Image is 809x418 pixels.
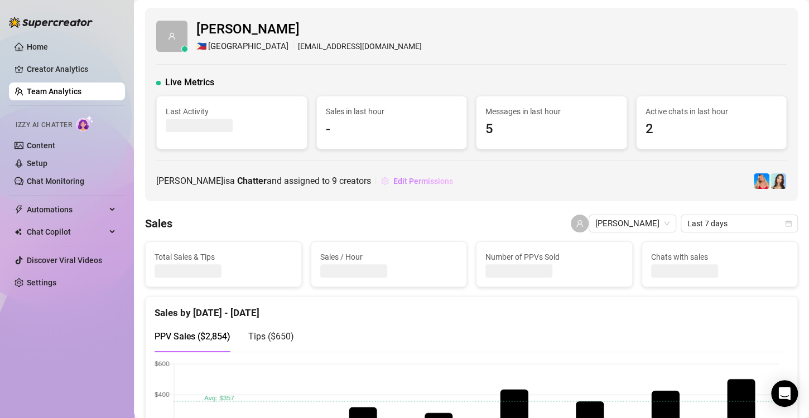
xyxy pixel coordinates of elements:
[155,331,230,342] span: PPV Sales ( $2,854 )
[485,251,623,263] span: Number of PPVs Sold
[332,176,337,186] span: 9
[27,60,116,78] a: Creator Analytics
[381,177,389,185] span: setting
[771,173,786,189] img: Amelia
[145,216,172,231] h4: Sales
[165,76,214,89] span: Live Metrics
[27,256,102,265] a: Discover Viral Videos
[646,119,778,140] span: 2
[27,278,56,287] a: Settings
[155,251,292,263] span: Total Sales & Tips
[771,380,798,407] div: Open Intercom Messenger
[485,105,618,118] span: Messages in last hour
[687,215,791,232] span: Last 7 days
[27,177,84,186] a: Chat Monitoring
[155,297,788,320] div: Sales by [DATE] - [DATE]
[156,174,371,188] span: [PERSON_NAME] is a and assigned to creators
[485,119,618,140] span: 5
[15,205,23,214] span: thunderbolt
[196,19,422,40] span: [PERSON_NAME]
[326,105,458,118] span: Sales in last hour
[196,40,422,54] div: [EMAIL_ADDRESS][DOMAIN_NAME]
[576,220,584,227] span: user
[27,141,55,150] a: Content
[754,173,769,189] img: Ashley
[646,105,778,118] span: Active chats in last hour
[208,40,288,54] span: [GEOGRAPHIC_DATA]
[651,251,789,263] span: Chats with sales
[168,32,176,40] span: user
[595,215,670,232] span: Khristine
[27,159,47,168] a: Setup
[27,223,106,241] span: Chat Copilot
[196,40,207,54] span: 🇵🇭
[381,172,454,190] button: Edit Permissions
[27,42,48,51] a: Home
[166,105,298,118] span: Last Activity
[785,220,792,227] span: calendar
[76,115,94,132] img: AI Chatter
[27,201,106,218] span: Automations
[320,251,458,263] span: Sales / Hour
[248,331,294,342] span: Tips ( $650 )
[9,17,93,28] img: logo-BBDzfeDw.svg
[15,228,22,236] img: Chat Copilot
[237,176,267,186] b: Chatter
[326,119,458,140] span: -
[16,120,72,130] span: Izzy AI Chatter
[393,177,453,186] span: Edit Permissions
[27,87,81,96] a: Team Analytics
